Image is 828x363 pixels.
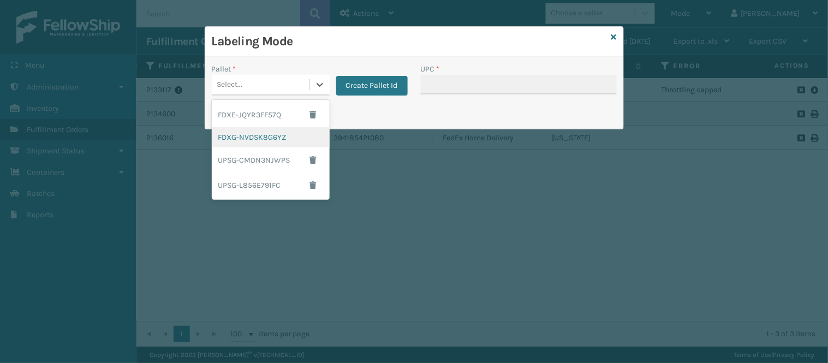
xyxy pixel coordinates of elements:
label: Pallet [212,63,236,75]
div: UPSG-L856E791FC [212,172,330,198]
button: Create Pallet Id [336,76,408,96]
label: UPC [421,63,440,75]
div: Select... [217,79,243,91]
div: UPSG-CMDN3NJWPS [212,147,330,172]
div: FDXG-NVDSK8G6YZ [212,127,330,147]
div: FDXE-JQYR3FF57Q [212,102,330,127]
h3: Labeling Mode [212,33,607,50]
